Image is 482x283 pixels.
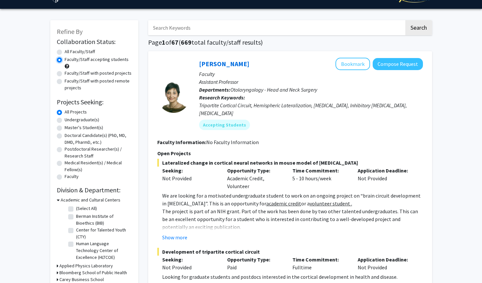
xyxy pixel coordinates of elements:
div: Tripartite Cortical Circuit, Hemispheric Lateralization, [MEDICAL_DATA], Inhibitory [MEDICAL_DATA... [199,101,423,117]
div: Not Provided [162,174,218,182]
b: Faculty Information: [157,139,206,145]
p: Faculty [199,70,423,78]
h3: Academic and Cultural Centers [61,197,120,203]
p: We are looking for a motivated undergraduate student to work on an ongoing project on “brain circ... [162,192,423,207]
h3: Bloomberg School of Public Health [59,269,127,276]
h3: Carey Business School [59,276,104,283]
div: Not Provided [162,263,218,271]
button: Add Tara Deemyad to Bookmarks [335,58,370,70]
p: Opportunity Type: [227,256,283,263]
p: Open Projects [157,149,423,157]
span: 669 [181,38,192,46]
p: Time Commitment: [292,167,348,174]
p: Opportunity Type: [227,167,283,174]
iframe: Chat [5,254,28,278]
label: Human Language Technology Center of Excellence (HLTCOE) [76,240,130,261]
div: Not Provided [353,256,418,271]
h2: Projects Seeking: [57,98,132,106]
p: Looking for graduate students and postdocs interested in the cortical development in health and d... [162,273,423,281]
label: Master's Student(s) [65,124,103,131]
div: Fulltime [288,256,353,271]
h3: Applied Physics Laboratory [59,262,113,269]
span: Refine By [57,27,83,36]
p: Time Commitment: [292,256,348,263]
h1: Page of ( total faculty/staff results) [148,38,432,46]
label: (Select All) [76,205,97,212]
span: Development of tripartite cortical circuit [157,248,423,256]
button: Compose Request to Tara Deemyad [373,58,423,70]
span: Otolaryngology - Head and Neck Surgery [230,86,317,93]
h2: Collaboration Status: [57,38,132,46]
label: Postdoctoral Researcher(s) / Research Staff [65,146,132,159]
span: Lateralized change in cortical neural networks in mouse model of [MEDICAL_DATA] [157,159,423,167]
p: The project is part of an NIH grant. Part of the work has been done by two other talented undergr... [162,207,423,231]
span: 1 [162,38,165,46]
div: Paid [222,256,288,271]
label: Medical Resident(s) / Medical Fellow(s) [65,159,132,173]
p: Application Deadline: [358,256,413,263]
b: Departments: [199,86,230,93]
label: Faculty/Staff accepting students [65,56,129,63]
label: Berman Institute of Bioethics (BIB) [76,213,130,227]
u: volunteer student . [310,200,352,207]
a: [PERSON_NAME] [199,60,249,68]
button: Search [405,20,432,35]
label: Faculty/Staff with posted remote projects [65,78,132,91]
label: Faculty/Staff with posted projects [65,70,132,77]
div: 5 - 10 hours/week [288,167,353,190]
b: Research Keywords: [199,94,245,101]
p: Application Deadline: [358,167,413,174]
div: Academic Credit, Volunteer [222,167,288,190]
p: Seeking: [162,256,218,263]
label: All Faculty/Staff [65,48,95,55]
span: 67 [171,38,179,46]
p: Seeking: [162,167,218,174]
p: Assistant Professor [199,78,423,86]
label: All Projects [65,109,87,115]
label: Undergraduate(s) [65,116,99,123]
mat-chip: Accepting Students [199,120,250,130]
label: Faculty [65,173,79,180]
div: Not Provided [353,167,418,190]
button: Show more [162,233,187,241]
span: No Faculty Information [206,139,259,145]
input: Search Keywords [148,20,404,35]
label: Doctoral Candidate(s) (PhD, MD, DMD, PharmD, etc.) [65,132,132,146]
label: Center for Talented Youth (CTY) [76,227,130,240]
u: academic credit [266,200,301,207]
h2: Division & Department: [57,186,132,194]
